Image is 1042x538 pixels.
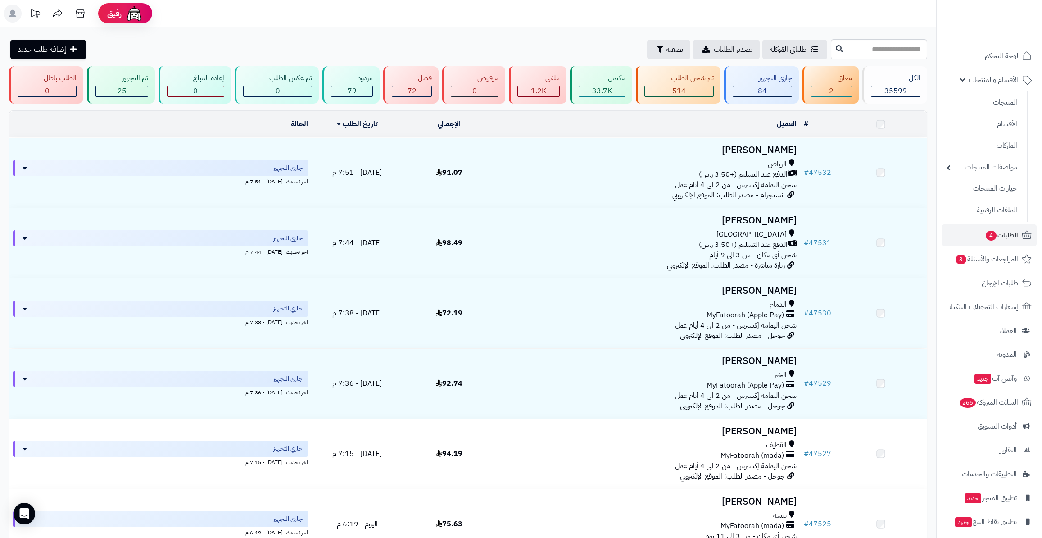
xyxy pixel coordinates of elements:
span: العملاء [999,324,1017,337]
span: إشعارات التحويلات البنكية [950,301,1018,313]
a: #47530 [804,308,831,319]
span: 35599 [884,86,907,96]
a: الأقسام [942,114,1022,134]
a: الحالة [291,119,308,129]
a: تم شحن الطلب 514 [634,66,722,104]
span: شحن اليمامة إكسبرس - من 2 الى 4 أيام عمل [675,320,797,331]
div: 25 [96,86,147,96]
span: [DATE] - 7:51 م [332,167,382,178]
span: MyFatoorah (mada) [720,521,784,531]
span: جوجل - مصدر الطلب: الموقع الإلكتروني [680,471,785,482]
span: شحن أي مكان - من 3 الى 9 أيام [709,250,797,260]
span: تطبيق المتجر [964,492,1017,504]
a: أدوات التسويق [942,415,1037,437]
div: 84 [733,86,792,96]
a: طلبات الإرجاع [942,272,1037,294]
span: المدونة [997,348,1017,361]
div: الكل [871,73,920,83]
div: مرفوض [451,73,498,83]
a: الطلب باطل 0 [7,66,85,104]
span: 0 [276,86,280,96]
div: اخر تحديث: [DATE] - 7:38 م [13,317,308,326]
a: جاري التجهيز 84 [722,66,801,104]
div: جاري التجهيز [733,73,792,83]
div: معلق [811,73,852,83]
a: مكتمل 33.7K [568,66,634,104]
a: #47532 [804,167,831,178]
span: 98.49 [436,237,462,248]
span: لوحة التحكم [985,50,1018,62]
a: طلباتي المُوكلة [762,40,827,59]
div: مردود [331,73,372,83]
span: الدمام [770,300,787,310]
span: رفيق [107,8,122,19]
div: 2 [811,86,851,96]
a: الماركات [942,136,1022,155]
span: # [804,519,809,529]
span: [DATE] - 7:36 م [332,378,382,389]
a: العميل [777,119,797,129]
span: # [804,308,809,319]
h3: [PERSON_NAME] [498,286,797,296]
span: جاري التجهيز [273,444,303,453]
span: تصفية [666,44,683,55]
a: الإجمالي [438,119,460,129]
a: #47525 [804,519,831,529]
span: MyFatoorah (Apple Pay) [707,380,784,391]
a: خيارات المنتجات [942,179,1022,198]
span: وآتس آب [974,372,1017,385]
span: جوجل - مصدر الطلب: الموقع الإلكتروني [680,330,785,341]
span: جديد [965,493,981,503]
span: 75.63 [436,519,462,529]
span: 0 [45,86,50,96]
span: [DATE] - 7:44 م [332,237,382,248]
span: # [804,448,809,459]
span: شحن اليمامة إكسبرس - من 2 الى 4 أيام عمل [675,390,797,401]
div: اخر تحديث: [DATE] - 7:44 م [13,246,308,256]
span: [DATE] - 7:15 م [332,448,382,459]
span: جاري التجهيز [273,374,303,383]
a: الكل35599 [861,66,929,104]
span: 3 [956,255,966,264]
span: شحن اليمامة إكسبرس - من 2 الى 4 أيام عمل [675,179,797,190]
div: تم التجهيز [95,73,148,83]
a: الملفات الرقمية [942,201,1022,220]
div: 0 [451,86,498,96]
a: المنتجات [942,93,1022,112]
span: 79 [348,86,357,96]
span: [DATE] - 7:38 م [332,308,382,319]
a: التطبيقات والخدمات [942,463,1037,485]
span: التقارير [1000,444,1017,456]
div: تم عكس الطلب [243,73,312,83]
span: MyFatoorah (Apple Pay) [707,310,784,320]
span: 91.07 [436,167,462,178]
a: مردود 79 [321,66,381,104]
span: 84 [758,86,767,96]
div: 0 [18,86,76,96]
span: 4 [986,231,997,241]
span: جديد [974,374,991,384]
span: تصدير الطلبات [714,44,752,55]
h3: [PERSON_NAME] [498,426,797,437]
span: 94.19 [436,448,462,459]
h3: [PERSON_NAME] [498,356,797,366]
a: الطلبات4 [942,224,1037,246]
a: المراجعات والأسئلة3 [942,248,1037,270]
a: معلق 2 [801,66,860,104]
div: ملغي [517,73,560,83]
a: تطبيق نقاط البيعجديد [942,511,1037,533]
h3: [PERSON_NAME] [498,215,797,226]
span: جاري التجهيز [273,304,303,313]
div: اخر تحديث: [DATE] - 7:15 م [13,457,308,466]
span: الأقسام والمنتجات [969,73,1018,86]
a: العملاء [942,320,1037,342]
span: طلبات الإرجاع [982,277,1018,289]
span: 265 [960,398,976,408]
span: الخبر [774,370,787,380]
h3: [PERSON_NAME] [498,497,797,507]
span: التطبيقات والخدمات [962,468,1017,480]
a: السلات المتروكة265 [942,392,1037,413]
div: 514 [645,86,713,96]
a: إعادة المبلغ 0 [157,66,233,104]
span: 72.19 [436,308,462,319]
